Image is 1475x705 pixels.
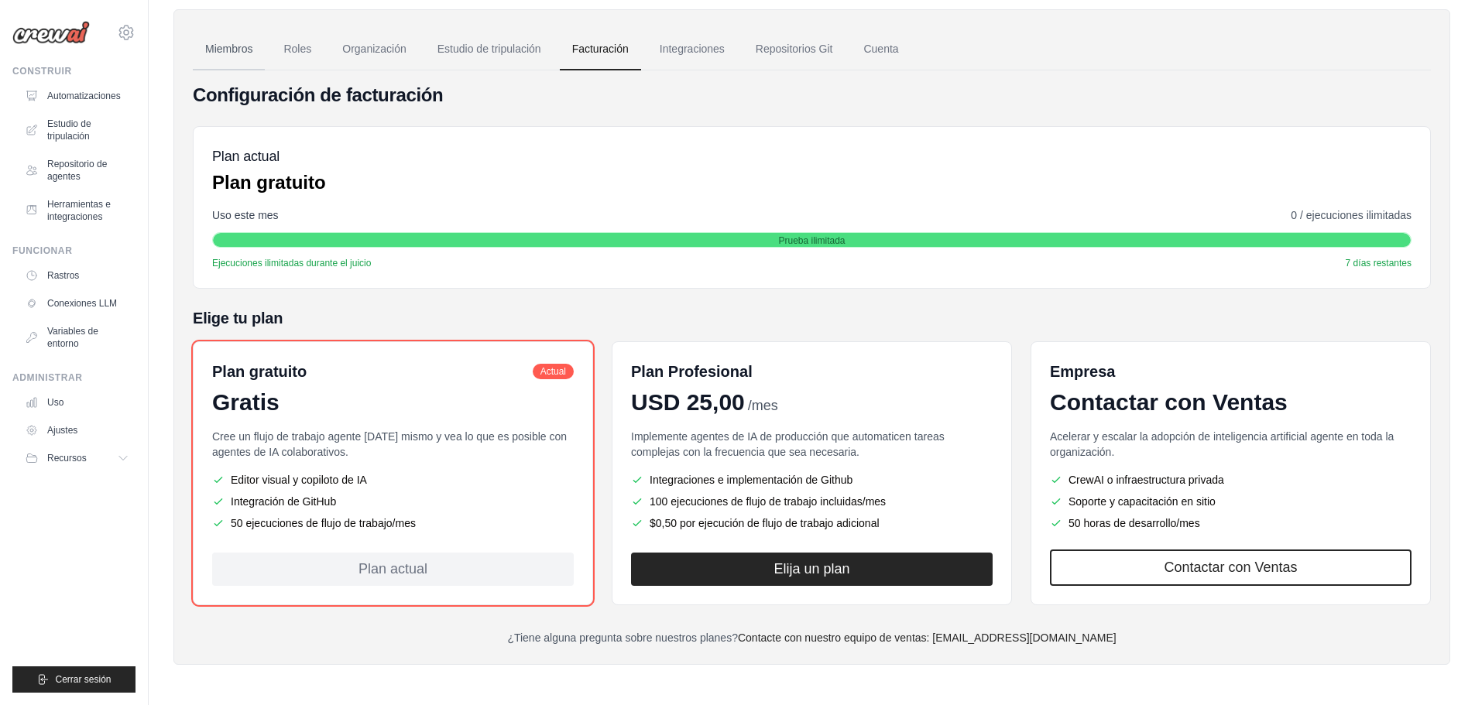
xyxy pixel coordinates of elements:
font: 50 ejecuciones de flujo de trabajo/mes [231,517,416,529]
font: Funcionar [12,245,72,256]
a: Automatizaciones [19,84,135,108]
a: Variables de entorno [19,319,135,356]
font: USD 25,00 [631,389,745,415]
a: Estudio de tripulación [425,29,554,70]
font: Rastros [47,270,79,281]
font: Empresa [1050,363,1116,380]
font: Estudio de tripulación [437,43,541,55]
button: Recursos [19,446,135,471]
font: Conexiones LLM [47,298,117,309]
font: Cree un flujo de trabajo agente [DATE] mismo y vea lo que es posible con agentes de IA colaborati... [212,430,567,458]
a: Ajustes [19,418,135,443]
a: Roles [271,29,324,70]
font: Estudio de tripulación [47,118,91,142]
font: 100 ejecuciones de flujo de trabajo incluidas/mes [650,495,886,508]
font: Miembros [205,43,252,55]
a: Facturación [560,29,641,70]
a: Cuenta [851,29,911,70]
a: Repositorios Git [743,29,846,70]
a: Contactar con Ventas [1050,549,1412,586]
font: Plan actual [212,149,280,164]
font: Configuración de facturación [193,84,443,105]
font: Integraciones e implementación de Github [650,474,852,486]
font: Gratis [212,389,280,415]
font: Automatizaciones [47,91,121,101]
button: Cerrar sesión [12,666,135,693]
font: Prueba ilimitada [778,235,845,246]
font: 0 / ejecuciones ilimitadas [1291,209,1412,221]
a: Rastros [19,263,135,288]
font: Organización [342,43,406,55]
font: Implemente agentes de IA de producción que automaticen tareas complejas con la frecuencia que sea... [631,430,945,458]
font: Repositorio de agentes [47,159,107,182]
font: Roles [283,43,311,55]
a: Miembros [193,29,265,70]
font: Elige tu plan [193,310,283,327]
a: Conexiones LLM [19,291,135,316]
font: Plan gratuito [212,363,307,380]
img: Logo [12,21,90,44]
font: CrewAI o infraestructura privada [1069,474,1224,486]
a: Repositorio de agentes [19,152,135,189]
font: Variables de entorno [47,326,98,349]
a: Estudio de tripulación [19,111,135,149]
font: Recursos [47,453,87,464]
font: Acelerar y escalar la adopción de inteligencia artificial agente en toda la organización. [1050,430,1394,458]
font: Contactar con Ventas [1050,389,1288,415]
font: Soporte y capacitación en sitio [1069,495,1216,508]
font: Repositorios Git [756,43,833,55]
font: Editor visual y copiloto de IA [231,474,367,486]
font: Herramientas e integraciones [47,199,111,222]
font: Elija un plan [774,561,849,577]
font: /mes [748,398,778,413]
font: Ajustes [47,425,77,436]
font: 50 horas de desarrollo/mes [1069,517,1200,529]
font: Contactar con Ventas [1164,560,1297,575]
font: Uso [47,397,63,408]
font: Plan Profesional [631,363,753,380]
a: Integraciones [647,29,737,70]
font: Facturación [572,43,629,55]
a: Herramientas e integraciones [19,192,135,229]
font: 7 días restantes [1346,258,1412,269]
font: Integración de GitHub [231,495,336,508]
font: Cuenta [863,43,898,55]
button: Elija un plan [631,553,993,586]
a: Uso [19,390,135,415]
font: Uso este mes [212,209,279,221]
font: Plan actual [358,561,427,577]
font: Plan gratuito [212,172,326,193]
font: Ejecuciones ilimitadas durante el juicio [212,258,371,269]
a: Contacte con nuestro equipo de ventas: [EMAIL_ADDRESS][DOMAIN_NAME] [738,631,1117,644]
font: Construir [12,66,72,77]
font: Cerrar sesión [55,674,111,685]
font: Administrar [12,372,83,383]
a: Organización [330,29,419,70]
font: Actual [540,366,566,377]
font: Integraciones [660,43,725,55]
font: ¿Tiene alguna pregunta sobre nuestros planes? [507,631,738,644]
font: $0,50 por ejecución de flujo de trabajo adicional [650,517,880,529]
